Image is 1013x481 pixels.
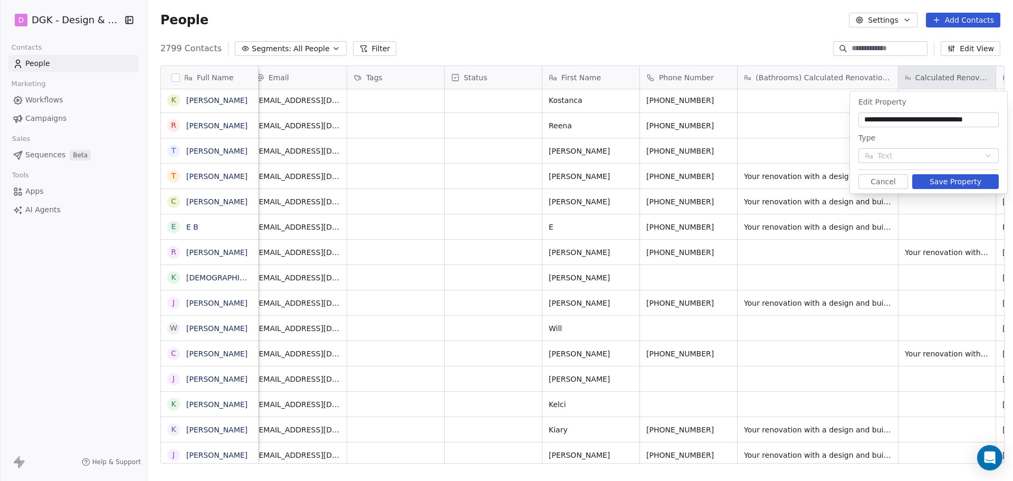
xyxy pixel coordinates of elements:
[858,148,999,163] button: Text
[877,150,892,162] span: Text
[912,174,999,189] button: Save Property
[858,98,906,106] span: Edit Property
[858,134,875,142] span: Type
[858,174,908,189] button: Cancel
